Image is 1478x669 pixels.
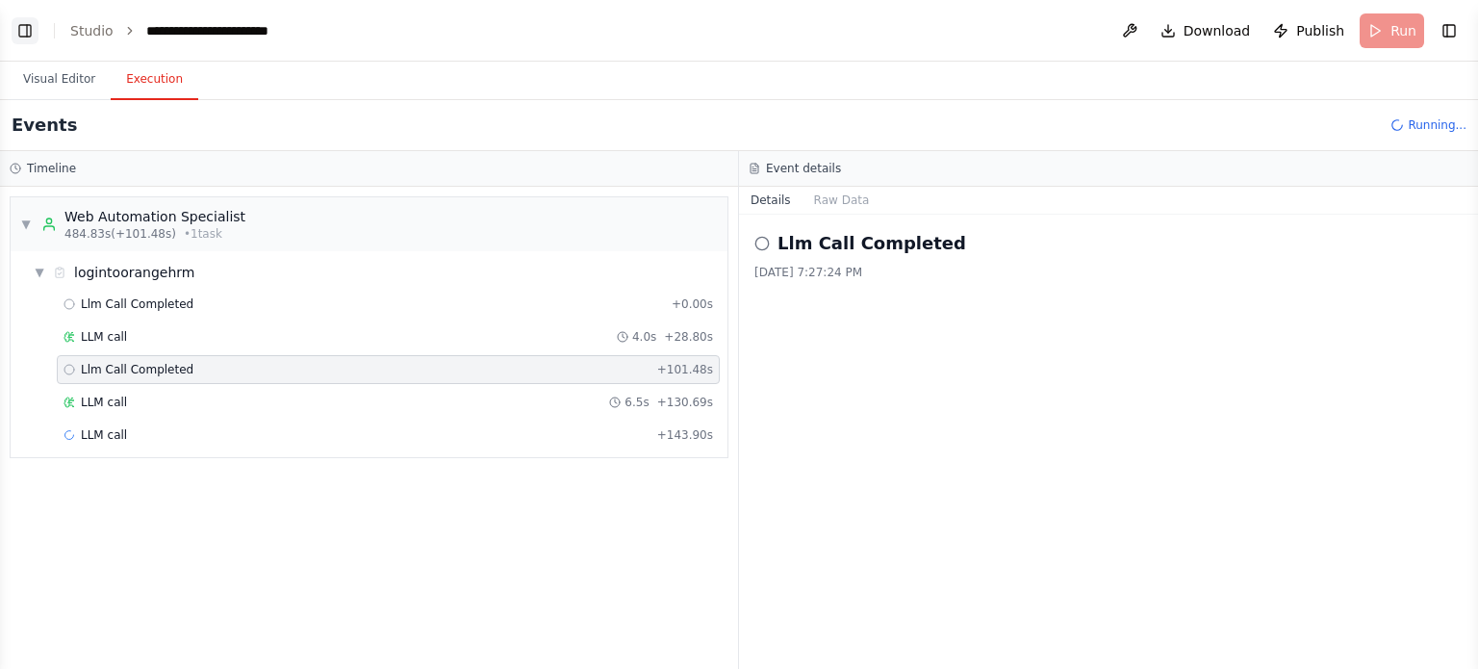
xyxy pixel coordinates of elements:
span: Llm Call Completed [81,362,193,377]
h2: Events [12,112,77,139]
a: Studio [70,23,114,39]
h2: Llm Call Completed [777,230,966,257]
span: LLM call [81,427,127,443]
span: + 130.69s [657,395,713,410]
button: Publish [1265,13,1352,48]
span: LLM call [81,395,127,410]
span: Publish [1296,21,1344,40]
button: Show left sidebar [12,17,38,44]
button: Show right sidebar [1436,17,1463,44]
button: Download [1153,13,1259,48]
button: Raw Data [803,187,881,214]
span: + 0.00s [672,296,713,312]
button: Details [739,187,803,214]
span: Download [1184,21,1251,40]
div: [DATE] 7:27:24 PM [754,265,1463,280]
span: LLM call [81,329,127,345]
span: logintoorangehrm [74,263,194,282]
span: Llm Call Completed [81,296,193,312]
span: 4.0s [632,329,656,345]
span: 484.83s (+101.48s) [64,226,176,242]
span: Running... [1408,117,1466,133]
nav: breadcrumb [70,21,333,40]
span: + 143.90s [657,427,713,443]
span: ▼ [20,217,32,232]
h3: Timeline [27,161,76,176]
span: + 28.80s [664,329,713,345]
button: Visual Editor [8,60,111,100]
span: • 1 task [184,226,222,242]
button: Execution [111,60,198,100]
div: Web Automation Specialist [64,207,245,226]
h3: Event details [766,161,841,176]
span: 6.5s [624,395,649,410]
span: + 101.48s [657,362,713,377]
span: ▼ [34,265,45,280]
